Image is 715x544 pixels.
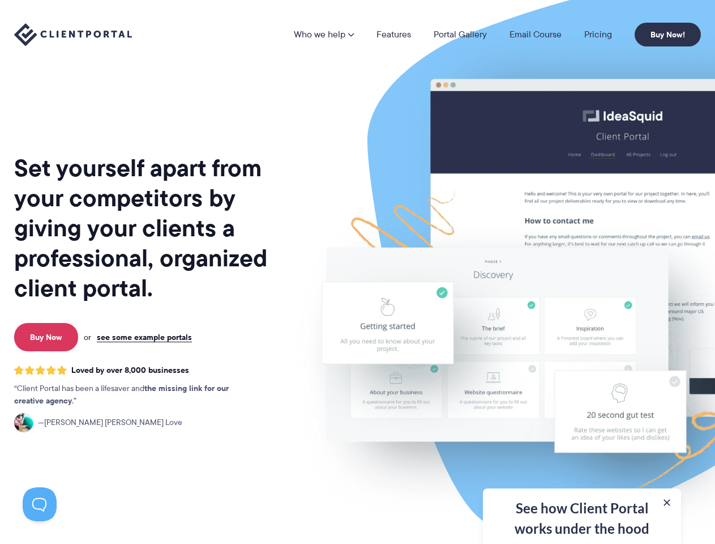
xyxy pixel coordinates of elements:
h1: Set yourself apart from your competitors by giving your clients a professional, organized client ... [14,153,289,303]
a: Pricing [584,30,612,39]
a: Who we help [294,30,354,39]
ul: Who we help [198,58,701,308]
a: Buy Now! [635,23,701,46]
iframe: Toggle Customer Support [23,487,57,521]
strong: the missing link for our creative agency [14,382,229,407]
span: or [84,332,91,342]
a: see some example portals [97,332,192,342]
a: Features [376,30,411,39]
a: Email Course [510,30,562,39]
span: [PERSON_NAME] [PERSON_NAME] Love [38,416,182,429]
span: Loved by over 8,000 businesses [71,365,189,375]
p: Client Portal has been a lifesaver and . [14,382,252,407]
a: Portal Gallery [434,30,487,39]
a: Buy Now [14,323,78,351]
